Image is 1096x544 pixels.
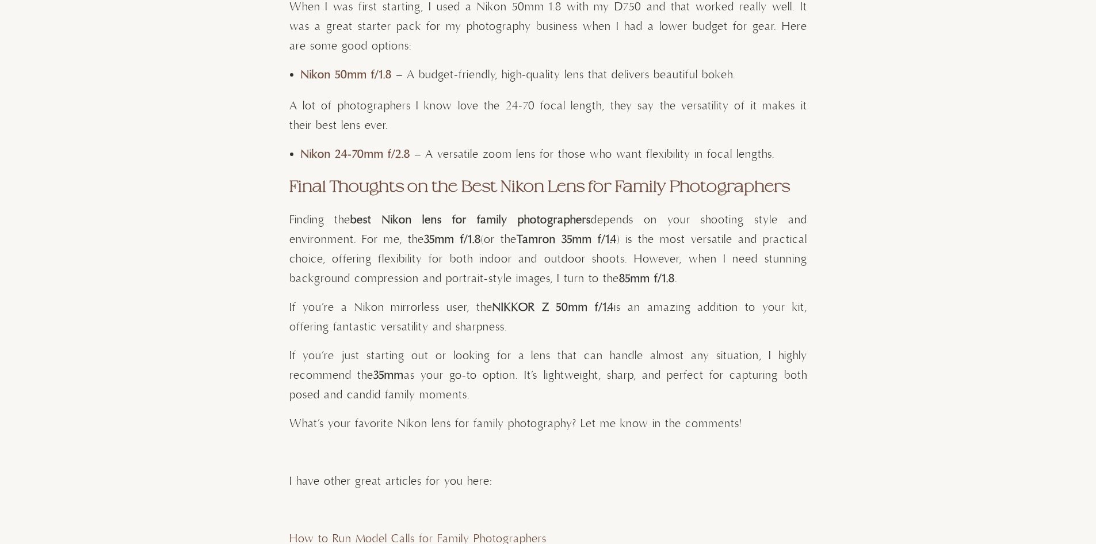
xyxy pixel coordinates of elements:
[289,472,807,492] p: I have other great articles for you here:
[301,147,414,162] a: Nikon 24-70mm f/2.8
[492,300,614,315] strong: NIKKOR Z 50mm f/1.4
[289,178,790,195] strong: Final Thoughts on the Best Nikon Lens for Family Photographers
[301,68,392,82] strong: Nikon 50mm f/1.8
[289,298,807,337] p: If you’re a Nikon mirrorless user, the is an amazing addition to your kit, offering fantastic ver...
[373,368,404,383] strong: 35mm
[350,213,591,227] strong: best Nikon lens for family photographers
[301,147,410,162] strong: Nikon 24-70mm f/2.8
[301,68,396,82] a: Nikon 50mm f/1.8
[289,97,807,136] p: A lot of photographers I know love the 24-70 focal length, they say the versatility of it makes i...
[289,211,807,289] p: Finding the depends on your shooting style and environment. For me, the (or the ) is the most ver...
[301,145,807,165] li: – A versatile zoom lens for those who want flexibility in focal lengths.
[301,66,807,85] li: – A budget-friendly, high-quality lens that delivers beautiful bokeh.
[289,347,807,405] p: If you’re just starting out or looking for a lens that can handle almost any situation, I highly ...
[517,233,617,247] strong: Tamron 35mm f/1.4
[619,272,675,286] strong: 85mm f/1.8
[424,233,481,247] strong: 35mm f/1.8
[289,414,807,434] p: What’s your favorite Nikon lens for family photography? Let me know in the comments!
